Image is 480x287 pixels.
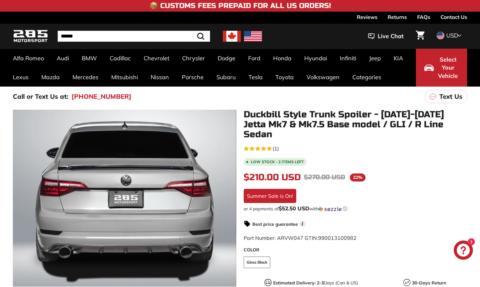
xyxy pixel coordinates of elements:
label: COLOR [244,247,467,253]
a: Chevrolet [137,49,176,68]
p: Days (Can & US) [273,280,358,286]
a: Porsche [175,68,210,87]
div: or 4 payments of with [244,206,467,212]
a: Mitsubishi [105,68,144,87]
a: Dodge [211,49,242,68]
a: Volkswagen [300,68,346,87]
a: Hyundai [298,49,333,68]
a: Toyota [269,68,300,87]
span: $52.50 USD [279,205,309,212]
span: (1) [273,145,279,152]
a: Alfa Romeo [6,49,50,68]
img: Logo_285_Motorsport_areodynamics_components [13,29,48,44]
span: $270.00 USD [304,173,345,181]
a: Subaru [210,68,242,87]
strong: 30-Days Return [412,280,446,286]
div: or 4 payments of$52.50 USDwithSezzle Click to learn more about Sezzle [244,206,467,212]
span: 990013100982 [318,235,357,241]
input: Search [58,31,210,42]
img: Sezzle [318,206,341,212]
a: Infiniti [333,49,363,68]
a: Mercedes [66,68,105,87]
a: Categories [346,68,388,87]
a: Mazda [35,68,66,87]
span: Part Number: ARVW047 GTIN: [244,235,357,241]
a: Text Us [425,90,467,103]
button: Select Your Vehicle [416,49,467,87]
a: 5.0 rating (1 votes) [244,144,467,152]
a: Chrysler [176,49,211,68]
a: [PHONE_NUMBER] [72,92,131,101]
strong: Best price guarantee [252,221,298,227]
a: BMW [75,49,103,68]
span: Select Your Vehicle [437,55,459,80]
p: Text Us [439,92,462,101]
inbox-online-store-chat: Shopify online store chat [452,241,475,261]
a: Ford [242,49,267,68]
span: 22% [350,173,366,181]
a: FAQs [417,12,430,22]
h1: Duckbill Style Trunk Spoiler - [DATE]-[DATE] Jetta Mk7 & Mk7.5 Base model / GLI / R Line Sedan [244,110,467,139]
span: USD [446,32,458,39]
span: Live Chat [378,32,404,40]
a: Cart [412,25,428,47]
span: Low stock - 2 items left [251,160,304,164]
h4: 📦 Customs Fees Prepaid for All US Orders! [149,2,331,10]
strong: Estimated Delivery: 2-3 [273,280,324,286]
a: Contact Us [441,12,467,22]
a: Reviews [357,12,377,22]
a: Lexus [6,68,35,87]
a: Honda [267,49,298,68]
span: $210.00 USD [244,172,301,183]
span: i [299,221,306,227]
a: Cadillac [103,49,137,68]
a: Nissan [144,68,175,87]
div: Summer Sale is On! [244,189,296,203]
a: Returns [388,12,407,22]
a: Audi [50,49,75,68]
p: Call or Text Us at: [13,92,68,101]
a: KIA [387,49,409,68]
a: Jeep [363,49,387,68]
button: Live Chat [360,28,412,44]
a: Tesla [242,68,269,87]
